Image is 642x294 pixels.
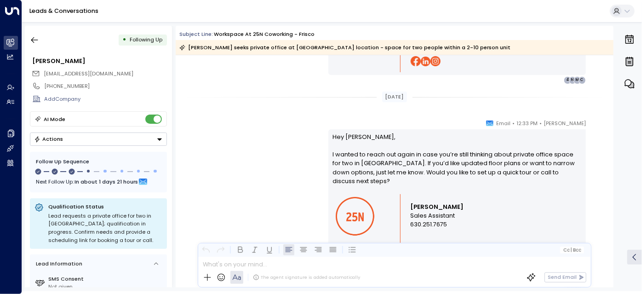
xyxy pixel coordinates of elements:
[579,76,586,84] div: C
[48,283,164,291] div: Not given
[569,76,576,84] div: N
[201,244,212,255] button: Undo
[44,115,65,124] div: AI Mode
[179,43,510,52] div: [PERSON_NAME] seeks private office at [GEOGRAPHIC_DATA] location - space for two people within a ...
[215,244,226,255] button: Redo
[48,275,164,283] label: SMS Consent
[573,76,581,84] div: M
[179,30,213,38] span: Subject Line:
[564,76,571,84] div: 4
[36,158,161,166] div: Follow Up Sequence
[32,57,166,65] div: [PERSON_NAME]
[30,133,167,146] div: Button group with a nested menu
[29,7,98,15] a: Leads & Conversations
[33,260,82,268] div: Lead Information
[333,133,582,194] p: Hey [PERSON_NAME], I wanted to reach out again in case you’re still thinking about private office...
[516,119,538,128] span: 12:33 PM
[382,92,407,102] div: [DATE]
[411,203,464,211] strong: [PERSON_NAME]
[590,119,604,133] img: 84_headshot.jpg
[44,70,133,77] span: [EMAIL_ADDRESS][DOMAIN_NAME]
[48,212,162,244] div: Lead requests a private office for two in [GEOGRAPHIC_DATA]; qualification in progress. Confirm n...
[539,119,542,128] span: •
[75,177,138,187] span: In about 1 days 21 hours
[44,95,166,103] div: AddCompany
[512,119,515,128] span: •
[48,203,162,210] p: Qualification Status
[34,136,63,142] div: Actions
[30,133,167,146] button: Actions
[36,177,161,187] div: Next Follow Up:
[571,248,572,253] span: |
[496,119,510,128] span: Email
[253,274,360,281] div: The agent signature is added automatically
[122,33,126,46] div: •
[214,30,315,38] div: Workspace at 25N Coworking - Frisco
[411,211,455,220] span: Sales Assistant
[544,119,586,128] span: [PERSON_NAME]
[560,247,584,254] button: Cc|Bcc
[435,234,436,264] span: |
[411,220,447,229] span: 630.251.7675
[44,70,133,78] span: calebsprice23@gmail.com
[130,36,162,43] span: Following Up
[44,82,166,90] div: [PHONE_NUMBER]
[563,248,581,253] span: Cc Bcc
